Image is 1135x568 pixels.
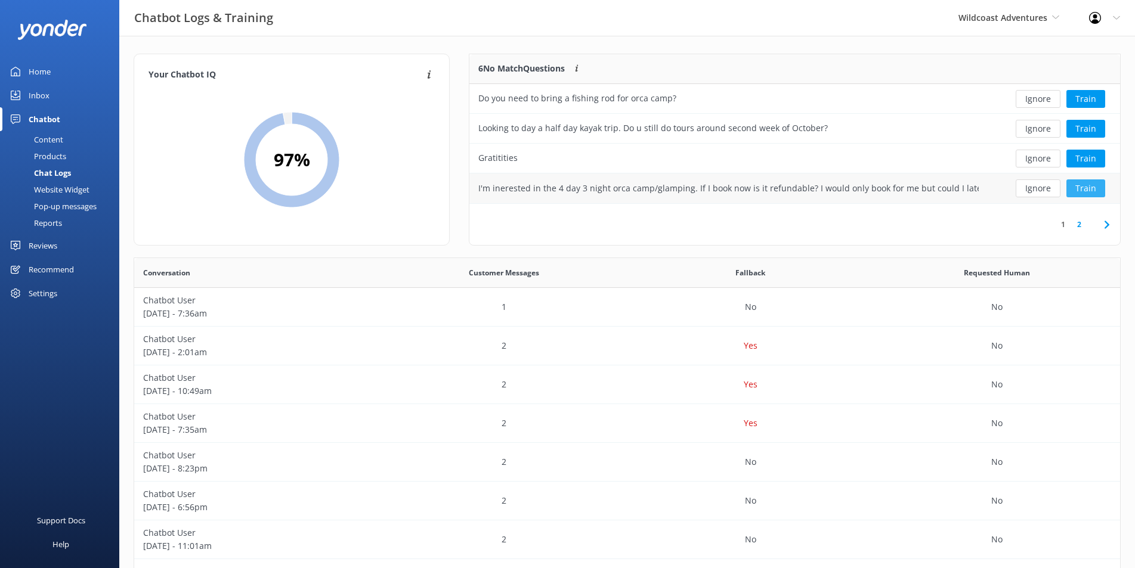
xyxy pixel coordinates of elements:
span: Customer Messages [469,267,539,278]
p: 2 [502,417,506,430]
div: row [134,327,1120,365]
button: Ignore [1016,179,1060,197]
div: row [134,365,1120,404]
p: Chatbot User [143,294,372,307]
p: 1 [502,300,506,314]
p: No [745,300,756,314]
div: row [134,443,1120,482]
a: Products [7,148,119,164]
div: row [469,114,1120,144]
a: Chat Logs [7,164,119,181]
p: [DATE] - 8:23pm [143,462,372,475]
p: No [991,417,1003,430]
div: Inbox [29,83,50,107]
button: Train [1066,90,1105,108]
a: 2 [1071,219,1087,230]
div: Website Widget [7,181,89,198]
div: row [469,144,1120,173]
p: No [991,494,1003,507]
div: Help [52,532,69,556]
div: Content [7,131,63,148]
a: 1 [1055,219,1071,230]
p: Chatbot User [143,449,372,462]
p: No [745,533,756,546]
p: No [991,533,1003,546]
a: Pop-up messages [7,198,119,215]
div: Do you need to bring a fishing rod for orca camp? [478,92,676,105]
p: [DATE] - 7:35am [143,423,372,436]
p: Chatbot User [143,371,372,384]
p: [DATE] - 7:36am [143,307,372,320]
div: row [134,482,1120,520]
p: Yes [744,378,757,391]
p: No [991,339,1003,352]
p: Chatbot User [143,410,372,423]
button: Ignore [1016,90,1060,108]
div: Recommend [29,257,74,281]
p: [DATE] - 2:01am [143,346,372,359]
button: Ignore [1016,120,1060,138]
div: Pop-up messages [7,198,97,215]
div: Looking to day a half day kayak trip. Do u still do tours around second week of October? [478,122,828,135]
h3: Chatbot Logs & Training [134,8,273,27]
p: Yes [744,339,757,352]
div: row [134,520,1120,559]
p: 2 [502,533,506,546]
div: Reports [7,215,62,231]
p: 2 [502,378,506,391]
h4: Your Chatbot IQ [149,69,423,82]
span: Wildcoast Adventures [958,12,1047,23]
p: No [745,494,756,507]
p: Chatbot User [143,526,372,539]
p: Yes [744,417,757,430]
div: row [469,84,1120,114]
span: Requested Human [964,267,1030,278]
button: Train [1066,179,1105,197]
p: [DATE] - 10:49am [143,384,372,398]
p: No [991,300,1003,314]
p: 6 No Match Questions [478,62,565,75]
div: Products [7,148,66,164]
a: Reports [7,215,119,231]
h2: 97 % [274,145,310,174]
div: Reviews [29,234,57,257]
div: Support Docs [37,508,85,532]
a: Website Widget [7,181,119,198]
div: I'm inerested in the 4 day 3 night orca camp/glamping. If I book now is it refundable? I would on... [478,182,979,195]
div: Settings [29,281,57,305]
p: Chatbot User [143,488,372,501]
img: yonder-white-logo.png [18,20,86,39]
div: Gratitities [478,151,518,164]
p: [DATE] - 6:56pm [143,501,372,514]
p: 2 [502,339,506,352]
div: grid [469,84,1120,203]
p: No [991,378,1003,391]
div: Home [29,60,51,83]
p: No [991,455,1003,468]
div: row [469,173,1120,203]
p: 2 [502,494,506,507]
div: Chat Logs [7,164,71,181]
div: row [134,404,1120,443]
p: Chatbot User [143,333,372,346]
span: Conversation [143,267,190,278]
div: Chatbot [29,107,60,131]
div: row [134,288,1120,327]
button: Train [1066,150,1105,167]
p: 2 [502,455,506,468]
span: Fallback [735,267,765,278]
button: Train [1066,120,1105,138]
p: [DATE] - 11:01am [143,539,372,553]
button: Ignore [1016,150,1060,167]
p: No [745,455,756,468]
a: Content [7,131,119,148]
